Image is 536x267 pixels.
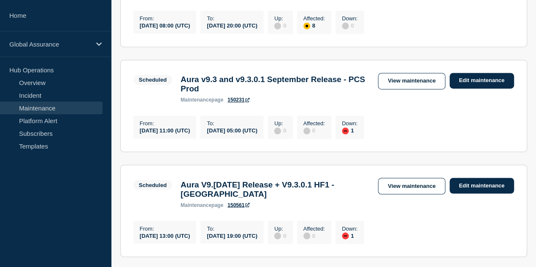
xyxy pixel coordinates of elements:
[228,202,250,208] a: 150561
[228,97,250,103] a: 150231
[303,225,325,231] p: Affected :
[207,225,257,231] p: To :
[303,127,310,134] div: disabled
[140,225,190,231] p: From :
[140,15,190,22] p: From :
[274,22,286,29] div: 0
[303,232,310,239] div: disabled
[207,127,257,134] div: [DATE] 05:00 (UTC)
[274,232,281,239] div: disabled
[139,77,167,83] div: Scheduled
[207,120,257,127] p: To :
[207,15,257,22] p: To :
[274,127,286,134] div: 0
[303,15,325,22] p: Affected :
[140,22,190,29] div: [DATE] 08:00 (UTC)
[139,182,167,188] div: Scheduled
[342,232,349,239] div: down
[342,15,358,22] p: Down :
[181,97,223,103] p: page
[342,22,358,29] div: 0
[342,231,358,239] div: 1
[303,22,310,29] div: affected
[378,73,445,89] a: View maintenance
[181,75,369,94] h3: Aura v9.3 and v9.3.0.1 September Release - PCS Prod
[140,127,190,134] div: [DATE] 11:00 (UTC)
[450,73,514,88] a: Edit maintenance
[303,231,325,239] div: 0
[207,22,257,29] div: [DATE] 20:00 (UTC)
[378,178,445,194] a: View maintenance
[274,22,281,29] div: disabled
[303,22,325,29] div: 8
[342,127,358,134] div: 1
[450,178,514,193] a: Edit maintenance
[207,231,257,239] div: [DATE] 19:00 (UTC)
[342,225,358,231] p: Down :
[9,41,91,48] p: Global Assurance
[303,120,325,127] p: Affected :
[342,127,349,134] div: down
[274,120,286,127] p: Up :
[274,231,286,239] div: 0
[342,22,349,29] div: disabled
[181,97,211,103] span: maintenance
[274,225,286,231] p: Up :
[342,120,358,127] p: Down :
[140,231,190,239] div: [DATE] 13:00 (UTC)
[140,120,190,127] p: From :
[303,127,325,134] div: 0
[181,202,223,208] p: page
[181,202,211,208] span: maintenance
[274,15,286,22] p: Up :
[274,127,281,134] div: disabled
[181,180,369,198] h3: Aura V9.[DATE] Release + V9.3.0.1 HF1 - [GEOGRAPHIC_DATA]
